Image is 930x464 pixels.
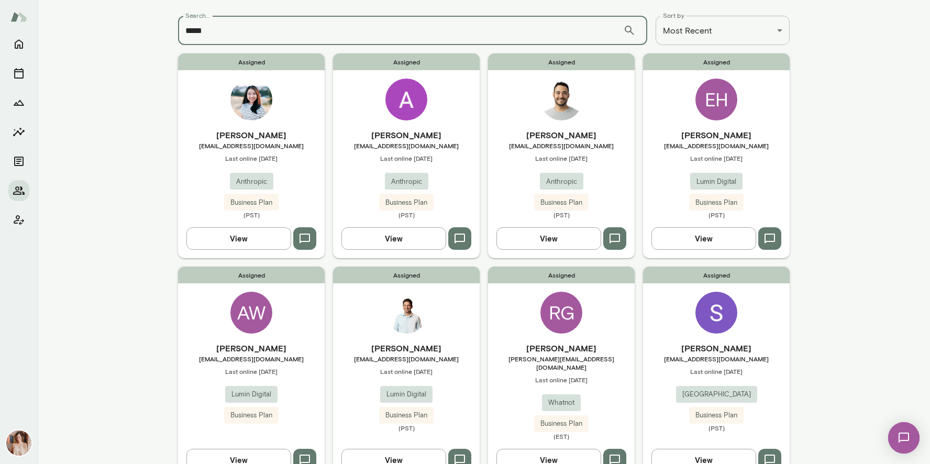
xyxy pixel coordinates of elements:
[643,367,790,375] span: Last online [DATE]
[8,180,29,201] button: Members
[488,141,635,150] span: [EMAIL_ADDRESS][DOMAIN_NAME]
[333,355,480,363] span: [EMAIL_ADDRESS][DOMAIN_NAME]
[225,389,278,400] span: Lumin Digital
[230,176,273,187] span: Anthropic
[488,53,635,70] span: Assigned
[8,151,29,172] button: Documents
[8,63,29,84] button: Sessions
[178,53,325,70] span: Assigned
[488,267,635,283] span: Assigned
[333,53,480,70] span: Assigned
[379,410,434,421] span: Business Plan
[10,7,27,27] img: Mento
[333,154,480,162] span: Last online [DATE]
[534,197,589,208] span: Business Plan
[643,267,790,283] span: Assigned
[333,129,480,141] h6: [PERSON_NAME]
[178,355,325,363] span: [EMAIL_ADDRESS][DOMAIN_NAME]
[695,292,737,334] img: Sunil George
[643,129,790,141] h6: [PERSON_NAME]
[643,342,790,355] h6: [PERSON_NAME]
[8,121,29,142] button: Insights
[488,129,635,141] h6: [PERSON_NAME]
[178,129,325,141] h6: [PERSON_NAME]
[643,424,790,432] span: (PST)
[333,342,480,355] h6: [PERSON_NAME]
[540,176,583,187] span: Anthropic
[643,154,790,162] span: Last online [DATE]
[224,410,279,421] span: Business Plan
[540,79,582,120] img: AJ Ribeiro
[8,34,29,54] button: Home
[690,176,743,187] span: Lumin Digital
[178,367,325,375] span: Last online [DATE]
[178,141,325,150] span: [EMAIL_ADDRESS][DOMAIN_NAME]
[663,11,684,20] label: Sort by
[230,79,272,120] img: Hyonjee Joo
[230,292,272,334] div: AW
[6,430,31,456] img: Nancy Alsip
[333,367,480,375] span: Last online [DATE]
[689,410,744,421] span: Business Plan
[656,16,790,45] div: Most Recent
[540,292,582,334] div: RG
[643,355,790,363] span: [EMAIL_ADDRESS][DOMAIN_NAME]
[379,197,434,208] span: Business Plan
[488,342,635,355] h6: [PERSON_NAME]
[333,141,480,150] span: [EMAIL_ADDRESS][DOMAIN_NAME]
[341,227,446,249] button: View
[178,154,325,162] span: Last online [DATE]
[689,197,744,208] span: Business Plan
[534,418,589,429] span: Business Plan
[385,176,428,187] span: Anthropic
[333,211,480,219] span: (PST)
[488,211,635,219] span: (PST)
[333,267,480,283] span: Assigned
[643,141,790,150] span: [EMAIL_ADDRESS][DOMAIN_NAME]
[695,79,737,120] div: EH
[643,53,790,70] span: Assigned
[178,267,325,283] span: Assigned
[643,211,790,219] span: (PST)
[496,227,601,249] button: View
[385,79,427,120] img: Anna Venancio Marques
[488,154,635,162] span: Last online [DATE]
[8,209,29,230] button: Client app
[488,355,635,371] span: [PERSON_NAME][EMAIL_ADDRESS][DOMAIN_NAME]
[385,292,427,334] img: Payam Nael
[186,227,291,249] button: View
[178,342,325,355] h6: [PERSON_NAME]
[676,389,757,400] span: [GEOGRAPHIC_DATA]
[542,397,581,408] span: Whatnot
[185,11,209,20] label: Search...
[8,92,29,113] button: Growth Plan
[488,432,635,440] span: (EST)
[488,375,635,384] span: Last online [DATE]
[380,389,433,400] span: Lumin Digital
[224,197,279,208] span: Business Plan
[651,227,756,249] button: View
[178,211,325,219] span: (PST)
[333,424,480,432] span: (PST)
